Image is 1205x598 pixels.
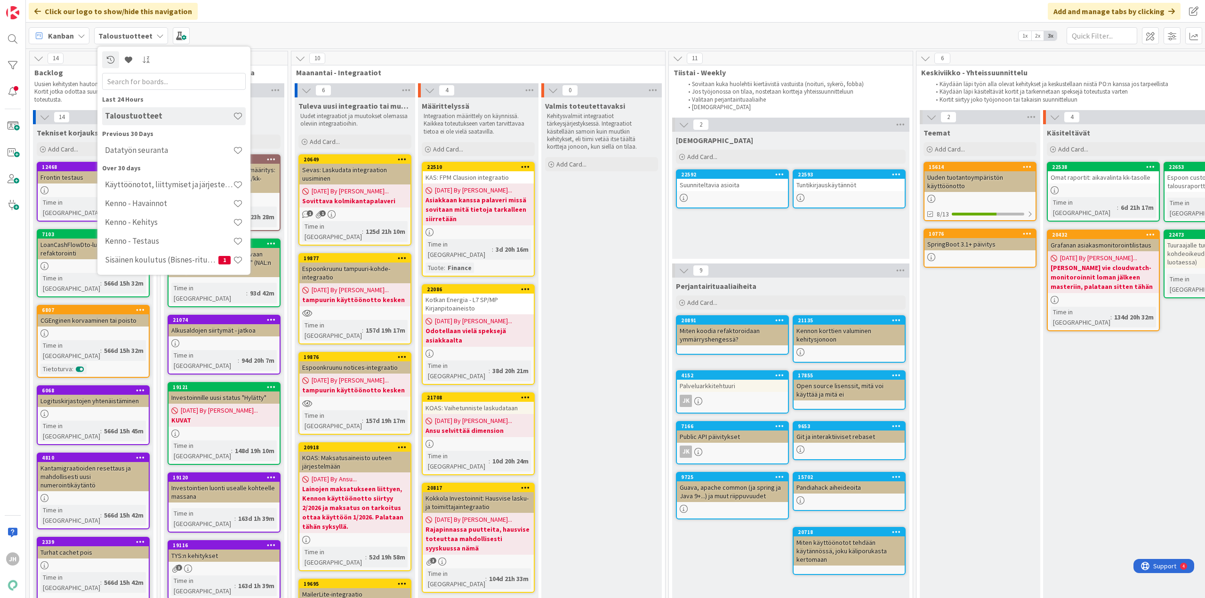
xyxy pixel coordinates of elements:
div: 19121 [173,384,280,391]
div: 566d 15h 32m [102,345,146,356]
span: 14 [48,53,64,64]
div: Omat raportit: aikavalinta kk-tasolle [1048,171,1159,183]
a: 22510KAS: FPM Clausion integraatio[DATE] By [PERSON_NAME]...Asiakkaan kanssa palaveri missä sovit... [422,162,535,277]
div: 22510KAS: FPM Clausion integraatio [423,163,534,183]
a: 20432Grafanan asiakasmonitorointilistaus[DATE] By [PERSON_NAME]...[PERSON_NAME] vie cloudwatch-mo... [1047,230,1160,331]
span: : [1110,312,1112,322]
div: 21135Kennon korttien valuminen kehitysjonoon [794,316,905,345]
div: Espoonkruunu tampuuri-kohde-integraatio [299,263,410,283]
span: : [489,366,490,376]
div: 2339 [42,539,149,545]
b: Sovittava kolmikantapalaveri [302,196,408,206]
b: [PERSON_NAME] vie cloudwatch-monitoroinnit loman jälkeen masteriin, palataan sitten tähän [1051,263,1156,291]
div: Time in [GEOGRAPHIC_DATA] [1051,307,1110,327]
div: 19116 [169,541,280,550]
a: 21074Alkusaldojen siirtymät - jatkoaTime in [GEOGRAPHIC_DATA]:94d 20h 7m [168,315,281,375]
b: KUVAT [171,415,277,425]
div: 19121Investoinnille uusi status "Hylätty" [169,383,280,404]
a: 4810Kantamigraatioiden resettaus ja mahdollisesti uusi numerointikäytäntöTime in [GEOGRAPHIC_DATA... [37,453,150,529]
div: 15614Uuden tuotantoympäristön käyttöönotto [924,163,1036,192]
span: : [492,244,493,255]
div: 71d 23h 28m [236,212,277,222]
div: Uuden tuotantoympäristön käyttöönotto [924,171,1036,192]
div: Finance [445,263,474,273]
div: 4152 [681,372,788,379]
div: 19695 [304,581,410,587]
a: 19877Espoonkruunu tampuuri-kohde-integraatio[DATE] By [PERSON_NAME]...tampuurin käyttöönotto kesk... [298,253,411,344]
h4: Kenno - Testaus [105,236,233,246]
span: : [100,345,102,356]
span: [DATE] By Ansu... [312,474,357,484]
b: Taloustuotteet [98,31,153,40]
div: 148d 19h 10m [233,446,277,456]
span: : [1117,202,1118,213]
div: KOAS: Maksatusaineisto uuteen järjestelmään [299,452,410,472]
div: 2339Turhat cachet pois [38,538,149,558]
div: Time in [GEOGRAPHIC_DATA] [40,505,100,526]
div: Tietoturva [40,364,72,374]
div: Time in [GEOGRAPHIC_DATA] [302,547,365,567]
span: Add Card... [687,298,717,307]
span: Add Card... [556,160,586,168]
div: 125d 21h 10m [363,226,408,237]
div: 15702Pandiahack aiheideoita [794,473,905,494]
div: 6807 [42,307,149,313]
span: 1 [218,256,231,264]
span: : [362,226,363,237]
a: 22593Tuntikirjauskäytännöt [793,169,906,208]
input: Quick Filter... [1067,27,1137,44]
div: 22538 [1048,163,1159,171]
span: 3 [430,558,436,564]
div: 15702 [798,474,905,480]
div: 17855Open source lisenssit, mitä voi käyttää ja mitä ei [794,371,905,400]
div: Time in [GEOGRAPHIC_DATA] [302,320,362,341]
div: Espoonkruunu notices-integraatio [299,361,410,374]
div: Time in [GEOGRAPHIC_DATA] [171,350,238,371]
div: Miten koodia refaktoroidaan ymmärryshengessä? [677,325,788,345]
div: 20432 [1048,231,1159,239]
span: : [100,510,102,520]
div: CGEnginen korvaaminen tai poisto [38,314,149,327]
div: 19876Espoonkruunu notices-integraatio [299,353,410,374]
a: 6807CGEnginen korvaaminen tai poistoTime in [GEOGRAPHIC_DATA]:566d 15h 32mTietoturva: [37,305,150,378]
div: Time in [GEOGRAPHIC_DATA] [302,410,362,431]
div: Sevas: Laskudata integraation uusiminen [299,164,410,184]
div: 9653 [794,422,905,431]
div: 7166Public API päivitykset [677,422,788,443]
div: 10d 20h 24m [490,456,531,466]
div: 19876 [299,353,410,361]
div: 9725 [681,474,788,480]
a: 21135Kennon korttien valuminen kehitysjonoon [793,315,906,363]
div: 20432 [1052,231,1159,238]
div: 4810 [42,454,149,461]
div: 21708 [423,393,534,402]
div: 12468 [42,164,149,170]
span: Add Card... [310,137,340,146]
div: 22592 [681,171,788,178]
span: [DATE] By [PERSON_NAME]... [435,515,512,525]
div: 19116TYS:n kehitykset [169,541,280,562]
div: 4152Palveluarkkitehtuuri [677,371,788,392]
span: Add Card... [1058,145,1088,153]
div: 19876 [304,354,410,360]
div: Investoinnille uusi status "Hylätty" [169,391,280,404]
div: 566d 15h 42m [102,510,146,520]
div: Palveluarkkitehtuuri [677,380,788,392]
div: 10776 [929,231,1036,237]
span: 1 [307,210,313,216]
div: Miten käyttöönotot tehdään käytännössä, joku käliporukasta kertomaan [794,536,905,566]
div: 19877Espoonkruunu tampuuri-kohde-integraatio [299,254,410,283]
div: 566d 15h 45m [102,426,146,436]
div: 6068 [38,386,149,395]
div: 3d 20h 16m [493,244,531,255]
div: 19695 [299,580,410,588]
div: 21135 [798,317,905,324]
div: 12468Frontin testaus [38,163,149,183]
div: Time in [GEOGRAPHIC_DATA] [40,572,100,593]
div: Turhat cachet pois [38,546,149,558]
a: 7103LoanCashFlowDto-luokan refaktorointiTime in [GEOGRAPHIC_DATA]:566d 15h 32m [37,229,150,297]
a: 22086Kotkan Energia - L7 SP/MP Kirjanpitoaineisto[DATE] By [PERSON_NAME]...Odotellaan vielä speks... [422,284,535,385]
span: : [231,446,233,456]
b: Rajapinnassa puutteita, hausvise toteuttaa mahdollisesti syyskuussa nämä [426,525,531,553]
div: 20432Grafanan asiakasmonitorointilistaus [1048,231,1159,251]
